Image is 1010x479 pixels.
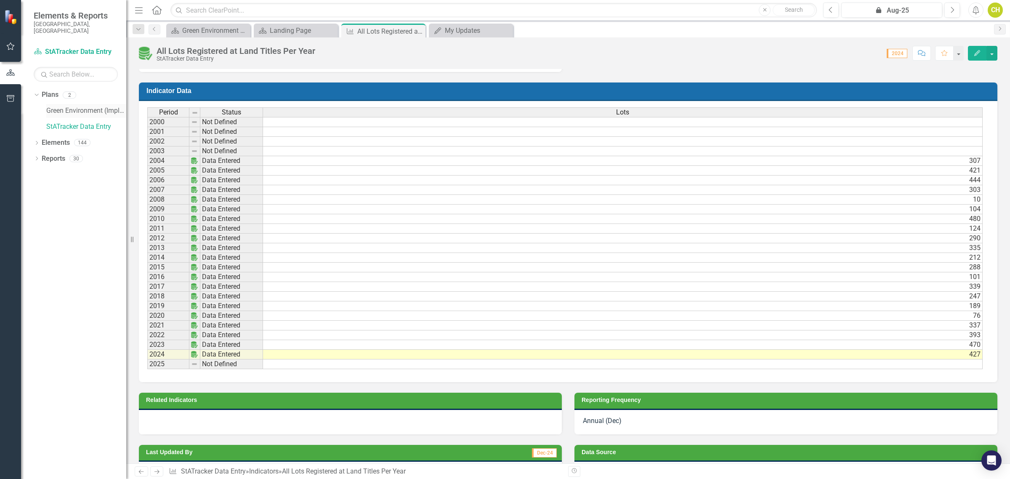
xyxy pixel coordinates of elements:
[147,214,189,224] td: 2010
[988,3,1003,18] button: CH
[263,166,983,176] td: 421
[42,154,65,164] a: Reports
[147,330,189,340] td: 2022
[191,177,198,184] img: ATYKsN3Ap+z2AAAAAElFTkSuQmCC
[200,340,263,350] td: Data Entered
[263,301,983,311] td: 189
[263,253,983,263] td: 212
[191,245,198,251] img: ATYKsN3Ap+z2AAAAAElFTkSuQmCC
[270,25,336,36] div: Landing Page
[147,321,189,330] td: 2021
[63,91,76,98] div: 2
[191,312,198,319] img: ATYKsN3Ap+z2AAAAAElFTkSuQmCC
[146,449,411,455] h3: Last Updated By
[263,156,983,166] td: 307
[249,467,279,475] a: Indicators
[147,311,189,321] td: 2020
[147,359,189,369] td: 2025
[159,109,178,116] span: Period
[147,243,189,253] td: 2013
[191,283,198,290] img: ATYKsN3Ap+z2AAAAAElFTkSuQmCC
[147,272,189,282] td: 2016
[200,146,263,156] td: Not Defined
[200,185,263,195] td: Data Entered
[200,263,263,272] td: Data Entered
[200,301,263,311] td: Data Entered
[170,3,817,18] input: Search ClearPoint...
[34,11,118,21] span: Elements & Reports
[147,350,189,359] td: 2024
[263,205,983,214] td: 104
[147,224,189,234] td: 2011
[200,330,263,340] td: Data Entered
[200,205,263,214] td: Data Entered
[147,185,189,195] td: 2007
[157,56,315,62] div: StATracker Data Entry
[181,467,246,475] a: StATracker Data Entry
[263,263,983,272] td: 288
[147,292,189,301] td: 2018
[147,176,189,185] td: 2006
[200,156,263,166] td: Data Entered
[574,410,997,434] div: Annual (Dec)
[200,166,263,176] td: Data Entered
[34,47,118,57] a: StATracker Data Entry
[74,139,90,146] div: 144
[263,195,983,205] td: 10
[46,106,126,116] a: Green Environment (Implementation)
[263,311,983,321] td: 76
[191,274,198,280] img: ATYKsN3Ap+z2AAAAAElFTkSuQmCC
[200,292,263,301] td: Data Entered
[147,156,189,166] td: 2004
[263,185,983,195] td: 303
[191,167,198,174] img: ATYKsN3Ap+z2AAAAAElFTkSuQmCC
[147,301,189,311] td: 2019
[263,234,983,243] td: 290
[191,186,198,193] img: ATYKsN3Ap+z2AAAAAElFTkSuQmCC
[616,109,629,116] span: Lots
[34,67,118,82] input: Search Below...
[191,119,198,125] img: 8DAGhfEEPCf229AAAAAElFTkSuQmCC
[191,351,198,358] img: ATYKsN3Ap+z2AAAAAElFTkSuQmCC
[191,157,198,164] img: ATYKsN3Ap+z2AAAAAElFTkSuQmCC
[42,138,70,148] a: Elements
[282,467,406,475] div: All Lots Registered at Land Titles Per Year
[200,137,263,146] td: Not Defined
[582,397,993,403] h3: Reporting Frequency
[200,224,263,234] td: Data Entered
[263,224,983,234] td: 124
[147,253,189,263] td: 2014
[191,128,198,135] img: 8DAGhfEEPCf229AAAAAElFTkSuQmCC
[200,195,263,205] td: Data Entered
[69,155,83,162] div: 30
[200,350,263,359] td: Data Entered
[200,234,263,243] td: Data Entered
[263,330,983,340] td: 393
[263,176,983,185] td: 444
[222,109,241,116] span: Status
[191,196,198,203] img: ATYKsN3Ap+z2AAAAAElFTkSuQmCC
[263,243,983,253] td: 335
[191,225,198,232] img: ATYKsN3Ap+z2AAAAAElFTkSuQmCC
[887,49,907,58] span: 2024
[42,90,58,100] a: Plans
[841,3,942,18] button: Aug-25
[147,234,189,243] td: 2012
[200,359,263,369] td: Not Defined
[147,263,189,272] td: 2015
[147,166,189,176] td: 2005
[200,214,263,224] td: Data Entered
[844,5,939,16] div: Aug-25
[191,235,198,242] img: ATYKsN3Ap+z2AAAAAElFTkSuQmCC
[263,214,983,224] td: 480
[147,205,189,214] td: 2009
[147,340,189,350] td: 2023
[263,282,983,292] td: 339
[157,46,315,56] div: All Lots Registered at Land Titles Per Year
[146,397,558,403] h3: Related Indicators
[147,195,189,205] td: 2008
[191,138,198,145] img: 8DAGhfEEPCf229AAAAAElFTkSuQmCC
[200,311,263,321] td: Data Entered
[200,272,263,282] td: Data Entered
